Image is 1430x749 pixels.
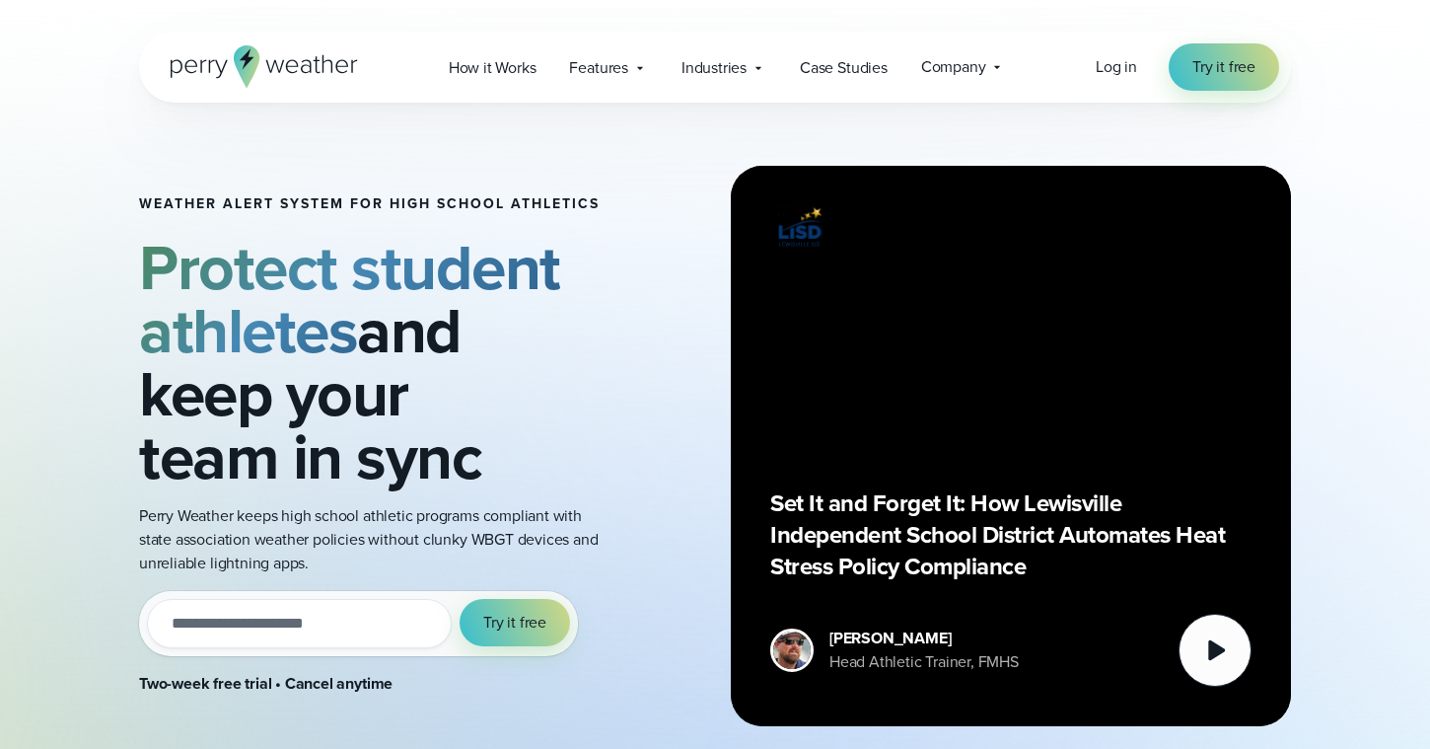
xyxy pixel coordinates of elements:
[800,56,888,80] span: Case Studies
[770,487,1251,582] p: Set It and Forget It: How Lewisville Independent School District Automates Heat Stress Policy Com...
[139,504,601,575] p: Perry Weather keeps high school athletic programs compliant with state association weather polici...
[829,650,1019,674] div: Head Athletic Trainer, FMHS
[1096,55,1137,79] a: Log in
[773,632,811,669] img: cody-henschke-headshot
[139,672,393,695] strong: Two-week free trial • Cancel anytime
[1169,43,1279,91] a: Try it free
[1192,55,1255,79] span: Try it free
[770,205,829,250] img: Lewisville ISD logo
[921,55,986,79] span: Company
[139,221,560,377] strong: Protect student athletes
[569,56,627,80] span: Features
[139,236,601,488] h2: and keep your team in sync
[449,56,536,80] span: How it Works
[829,627,1019,650] div: [PERSON_NAME]
[460,599,570,646] button: Try it free
[783,47,904,88] a: Case Studies
[681,56,747,80] span: Industries
[1096,55,1137,78] span: Log in
[483,611,546,635] span: Try it free
[139,196,601,212] h1: Weather Alert System for High School Athletics
[432,47,553,88] a: How it Works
